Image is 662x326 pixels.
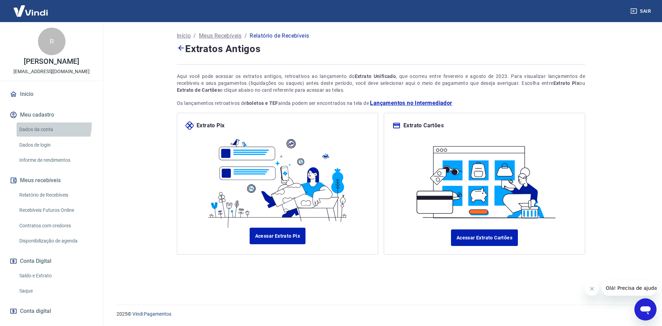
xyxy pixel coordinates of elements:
[17,269,95,283] a: Saldo e Extrato
[177,99,585,107] p: Os lançamentos retroativos de ainda podem ser encontrados na tela de
[17,138,95,152] a: Dados de login
[250,228,306,244] a: Acessar Extrato Pix
[17,188,95,202] a: Relatório de Recebíveis
[403,121,444,130] p: Extrato Cartões
[177,87,220,93] strong: Extrato de Cartões
[17,153,95,167] a: Informe de rendimentos
[20,306,51,316] span: Conta digital
[8,254,95,269] button: Conta Digital
[553,80,580,86] strong: Extrato Pix
[250,32,309,40] p: Relatório de Recebíveis
[13,68,90,75] p: [EMAIL_ADDRESS][DOMAIN_NAME]
[193,32,196,40] p: /
[17,234,95,248] a: Disponibilização de agenda
[197,121,224,130] p: Extrato Pix
[117,310,645,318] p: 2025 ©
[8,87,95,102] a: Início
[204,130,351,228] img: ilustrapix.38d2ed8fdf785898d64e9b5bf3a9451d.svg
[411,138,558,221] img: ilustracard.1447bf24807628a904eb562bb34ea6f9.svg
[177,32,191,40] a: Início
[8,304,95,319] a: Conta digital
[585,282,599,296] iframe: Fechar mensagem
[370,99,452,107] a: Lançamentos no Intermediador
[247,100,278,106] strong: boletos e TEF
[177,73,585,93] div: Aqui você pode acessar os extratos antigos, retroativos ao lançamento do , que ocorreu entre feve...
[8,0,53,21] img: Vindi
[355,73,396,79] strong: Extrato Unificado
[17,219,95,233] a: Contratos com credores
[244,32,247,40] p: /
[177,41,585,56] h4: Extratos Antigos
[451,229,518,246] a: Acessar Extrato Cartões
[629,5,654,18] button: Sair
[8,173,95,188] button: Meus recebíveis
[17,122,95,137] a: Dados da conta
[17,203,95,217] a: Recebíveis Futuros Online
[602,280,656,296] iframe: Mensagem da empresa
[24,58,79,65] p: [PERSON_NAME]
[8,107,95,122] button: Meu cadastro
[17,284,95,298] a: Saque
[4,5,58,10] span: Olá! Precisa de ajuda?
[199,32,242,40] a: Meus Recebíveis
[38,28,66,55] div: R
[132,311,171,317] a: Vindi Pagamentos
[634,298,656,320] iframe: Botão para abrir a janela de mensagens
